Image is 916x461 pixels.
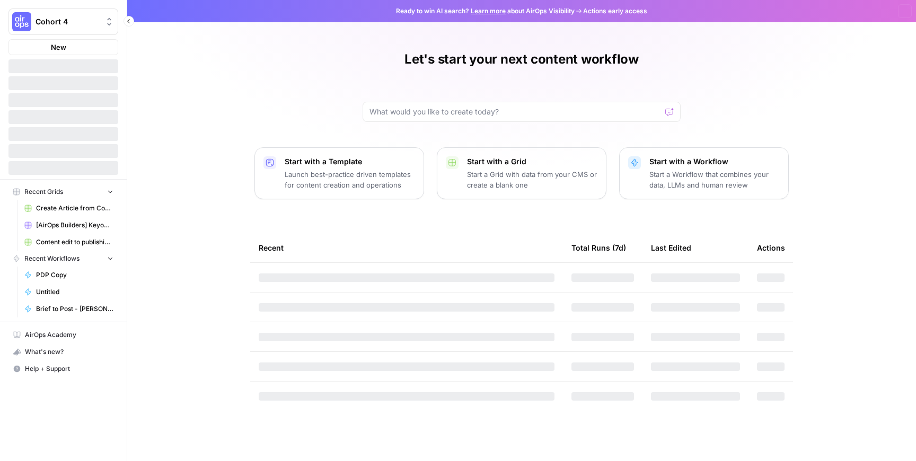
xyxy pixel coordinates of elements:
[36,220,113,230] span: [AirOps Builders] Keyowrd -> Content Brief -> Article
[20,217,118,234] a: [AirOps Builders] Keyowrd -> Content Brief -> Article
[649,169,780,190] p: Start a Workflow that combines your data, LLMs and human review
[404,51,639,68] h1: Let's start your next content workflow
[8,8,118,35] button: Workspace: Cohort 4
[437,147,606,199] button: Start with a GridStart a Grid with data from your CMS or create a blank one
[20,267,118,283] a: PDP Copy
[757,233,785,262] div: Actions
[36,16,100,27] span: Cohort 4
[619,147,789,199] button: Start with a WorkflowStart a Workflow that combines your data, LLMs and human review
[20,200,118,217] a: Create Article from Content Brief - Fork Grid
[36,203,113,213] span: Create Article from Content Brief - Fork Grid
[396,6,575,16] span: Ready to win AI search? about AirOps Visibility
[571,233,626,262] div: Total Runs (7d)
[8,251,118,267] button: Recent Workflows
[285,156,415,167] p: Start with a Template
[20,300,118,317] a: Brief to Post - [PERSON_NAME]
[583,6,647,16] span: Actions early access
[24,254,80,263] span: Recent Workflows
[467,156,597,167] p: Start with a Grid
[649,156,780,167] p: Start with a Workflow
[8,39,118,55] button: New
[8,184,118,200] button: Recent Grids
[369,107,661,117] input: What would you like to create today?
[467,169,597,190] p: Start a Grid with data from your CMS or create a blank one
[25,330,113,340] span: AirOps Academy
[25,364,113,374] span: Help + Support
[51,42,66,52] span: New
[36,304,113,314] span: Brief to Post - [PERSON_NAME]
[254,147,424,199] button: Start with a TemplateLaunch best-practice driven templates for content creation and operations
[651,233,691,262] div: Last Edited
[24,187,63,197] span: Recent Grids
[36,270,113,280] span: PDP Copy
[8,360,118,377] button: Help + Support
[12,12,31,31] img: Cohort 4 Logo
[8,326,118,343] a: AirOps Academy
[259,233,554,262] div: Recent
[36,287,113,297] span: Untitled
[9,344,118,360] div: What's new?
[471,7,506,15] a: Learn more
[20,234,118,251] a: Content edit to publishing: Writer draft-> Brand alignment edits-> Human review-> Add internal an...
[8,343,118,360] button: What's new?
[20,283,118,300] a: Untitled
[36,237,113,247] span: Content edit to publishing: Writer draft-> Brand alignment edits-> Human review-> Add internal an...
[285,169,415,190] p: Launch best-practice driven templates for content creation and operations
